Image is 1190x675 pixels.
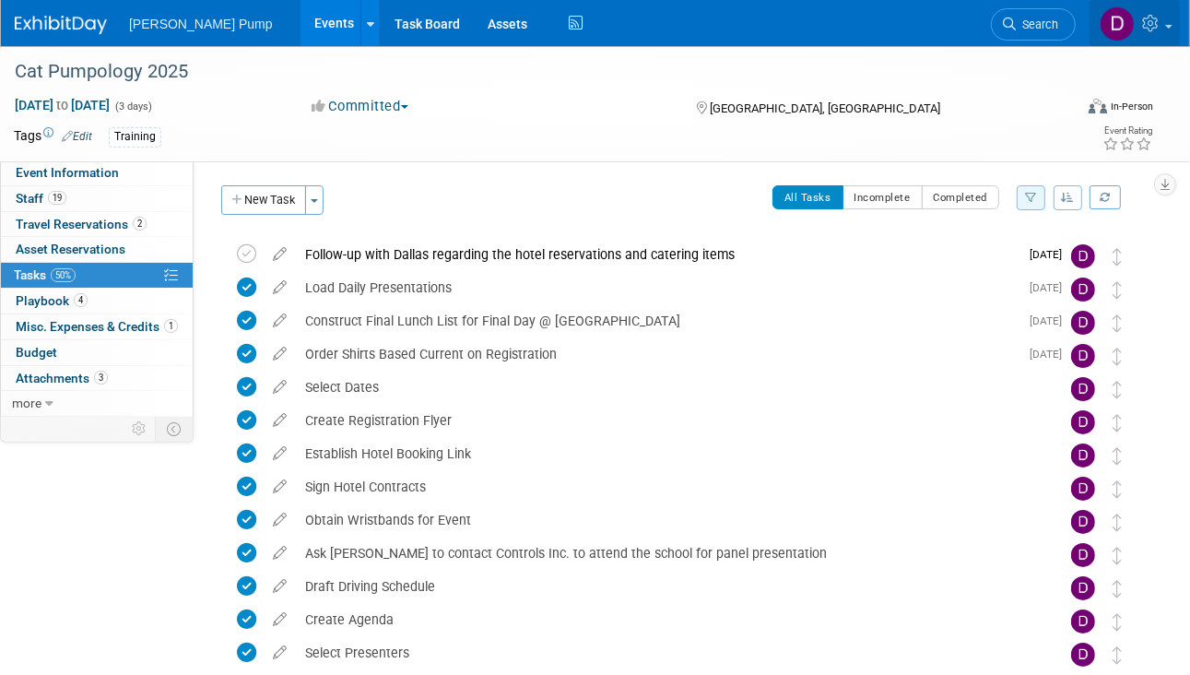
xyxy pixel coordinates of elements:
img: Del Ritz [1071,410,1095,434]
i: Move task [1113,580,1122,598]
span: Staff [16,191,66,206]
span: 4 [74,293,88,307]
img: Del Ritz [1071,377,1095,401]
a: Staff19 [1,186,193,211]
a: Event Information [1,160,193,185]
button: New Task [221,185,306,215]
a: more [1,391,193,416]
td: Personalize Event Tab Strip [124,417,156,441]
img: Del Ritz [1071,543,1095,567]
a: Search [991,8,1076,41]
span: Misc. Expenses & Credits [16,319,178,334]
span: 50% [51,268,76,282]
div: Training [109,127,161,147]
span: Search [1016,18,1058,31]
span: Travel Reservations [16,217,147,231]
img: ExhibitDay [15,16,107,34]
a: edit [264,313,296,329]
span: (3 days) [113,101,152,112]
a: Misc. Expenses & Credits1 [1,314,193,339]
i: Move task [1113,414,1122,432]
div: Construct Final Lunch List for Final Day @ [GEOGRAPHIC_DATA] [296,305,1019,337]
td: Toggle Event Tabs [156,417,194,441]
a: edit [264,379,296,396]
div: Cat Pumpology 2025 [8,55,1056,89]
img: Del Ritz [1071,576,1095,600]
i: Move task [1113,447,1122,465]
span: more [12,396,41,410]
a: Travel Reservations2 [1,212,193,237]
img: Del Ritz [1071,477,1095,501]
span: [DATE] [1030,281,1071,294]
div: Create Agenda [296,604,1034,635]
span: 2 [133,217,147,231]
i: Move task [1113,248,1122,266]
div: Draft Driving Schedule [296,571,1034,602]
span: Asset Reservations [16,242,125,256]
a: edit [264,645,296,661]
div: Select Presenters [296,637,1034,669]
span: Tasks [14,267,76,282]
a: Asset Reservations [1,237,193,262]
i: Move task [1113,281,1122,299]
img: Del Ritz [1071,278,1095,302]
div: In-Person [1110,100,1153,113]
button: Committed [306,97,416,116]
td: Tags [14,126,92,148]
a: edit [264,545,296,562]
div: Load Daily Presentations [296,272,1019,303]
img: Del Ritz [1071,510,1095,534]
i: Move task [1113,547,1122,564]
img: Del Ritz [1071,244,1095,268]
div: Ask [PERSON_NAME] to contact Controls Inc. to attend the school for panel presentation [296,538,1034,569]
span: Attachments [16,371,108,385]
i: Move task [1113,646,1122,664]
img: Del Ritz [1071,311,1095,335]
img: Format-Inperson.png [1089,99,1107,113]
span: [PERSON_NAME] Pump [129,17,273,31]
a: edit [264,479,296,495]
span: Playbook [16,293,88,308]
span: [DATE] [DATE] [14,97,111,113]
button: Incomplete [842,185,923,209]
a: Refresh [1090,185,1121,209]
i: Move task [1113,314,1122,332]
a: edit [264,512,296,528]
span: 1 [164,319,178,333]
a: edit [264,346,296,362]
i: Move task [1113,480,1122,498]
a: edit [264,246,296,263]
a: edit [264,445,296,462]
div: Obtain Wristbands for Event [296,504,1034,536]
a: Tasks50% [1,263,193,288]
a: edit [264,412,296,429]
i: Move task [1113,381,1122,398]
button: All Tasks [772,185,843,209]
div: Event Format [986,96,1153,124]
div: Event Rating [1102,126,1152,136]
button: Completed [922,185,1000,209]
span: 3 [94,371,108,385]
span: [DATE] [1030,314,1071,327]
span: Budget [16,345,57,360]
img: Del Ritz [1071,610,1095,634]
span: [DATE] [1030,248,1071,261]
img: Del Ritz [1100,6,1135,41]
img: Del Ritz [1071,444,1095,468]
a: edit [264,279,296,296]
span: Event Information [16,165,119,180]
a: edit [264,578,296,595]
a: Edit [62,130,92,143]
span: [DATE] [1030,348,1071,361]
div: Establish Hotel Booking Link [296,438,1034,469]
span: [GEOGRAPHIC_DATA], [GEOGRAPHIC_DATA] [711,101,941,115]
a: Playbook4 [1,289,193,314]
div: Select Dates [296,372,1034,403]
span: 19 [48,191,66,205]
div: Create Registration Flyer [296,405,1034,436]
div: Sign Hotel Contracts [296,471,1034,503]
div: Order Shirts Based Current on Registration [296,338,1019,370]
a: Attachments3 [1,366,193,391]
span: to [53,98,71,112]
a: edit [264,611,296,628]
